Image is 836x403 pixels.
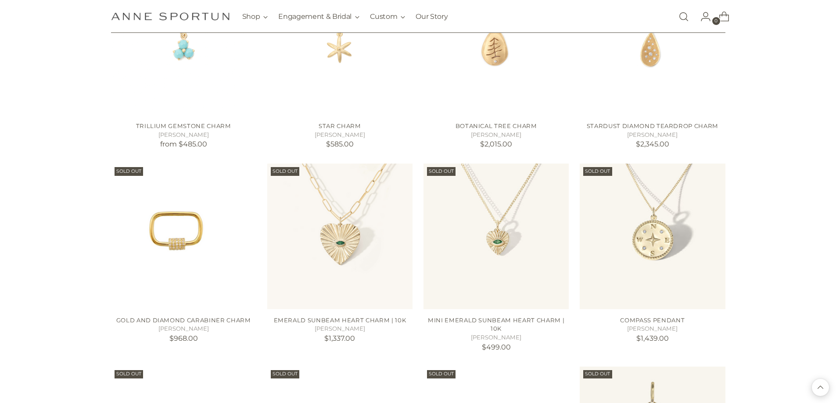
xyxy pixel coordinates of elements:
[416,7,448,26] a: Our Story
[636,334,669,342] span: $1,439.00
[456,122,537,129] a: Botanical Tree Charm
[111,325,256,333] h5: [PERSON_NAME]
[580,325,725,333] h5: [PERSON_NAME]
[712,8,729,25] a: Open cart modal
[482,343,511,351] span: $499.00
[319,122,361,129] a: Star Charm
[267,325,413,333] h5: [PERSON_NAME]
[136,122,231,129] a: Trillium Gemstone Charm
[326,140,354,148] span: $585.00
[675,8,692,25] a: Open search modal
[636,140,669,148] span: $2,345.00
[169,334,198,342] span: $968.00
[267,131,413,139] h5: [PERSON_NAME]
[324,334,355,342] span: $1,337.00
[693,8,711,25] a: Go to the account page
[111,164,256,309] a: GOLD AND DIAMOND CARABINER CHARM
[423,131,569,139] h5: [PERSON_NAME]
[111,12,230,21] a: Anne Sportun Fine Jewellery
[712,17,720,25] span: 0
[812,379,829,396] button: Back to top
[428,317,564,332] a: Mini Emerald Sunbeam Heart Charm | 10k
[423,164,569,309] a: Mini Emerald Sunbeam Heart Charm | 10k
[274,317,406,324] a: Emerald Sunbeam Heart Charm | 10k
[111,139,256,150] p: from $485.00
[480,140,512,148] span: $2,015.00
[116,317,251,324] a: GOLD AND DIAMOND CARABINER CHARM
[370,7,405,26] button: Custom
[587,122,718,129] a: Stardust Diamond Teardrop Charm
[242,7,268,26] button: Shop
[580,131,725,139] h5: [PERSON_NAME]
[267,164,413,309] a: Emerald Sunbeam Heart Charm | 10k
[423,333,569,342] h5: [PERSON_NAME]
[278,7,359,26] button: Engagement & Bridal
[580,164,725,309] a: Compass Pendant
[620,317,685,324] a: Compass Pendant
[111,131,256,139] h5: [PERSON_NAME]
